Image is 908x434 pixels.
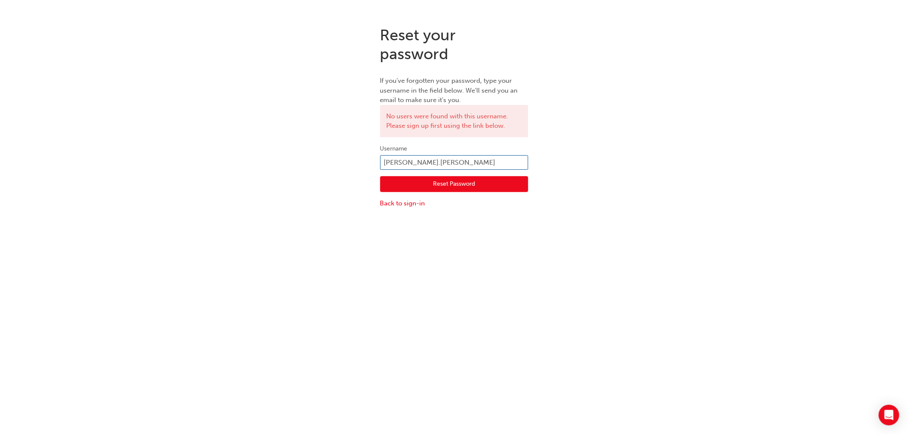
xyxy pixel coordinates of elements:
[380,199,528,208] a: Back to sign-in
[879,405,899,425] div: Open Intercom Messenger
[380,26,528,63] h1: Reset your password
[380,155,528,170] input: Username
[380,176,528,193] button: Reset Password
[380,144,528,154] label: Username
[380,76,528,105] p: If you've forgotten your password, type your username in the field below. We'll send you an email...
[380,105,528,137] div: No users were found with this username. Please sign up first using the link below.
